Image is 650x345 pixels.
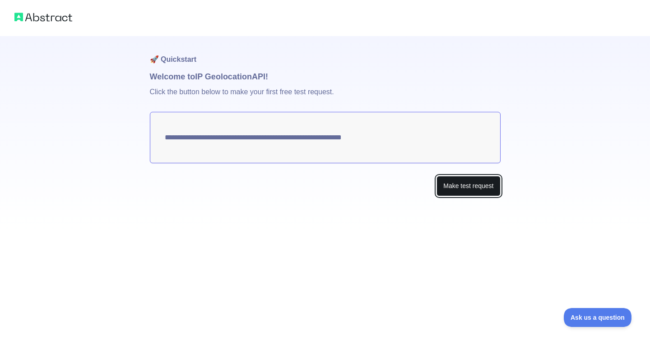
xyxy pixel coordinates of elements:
[150,36,501,70] h1: 🚀 Quickstart
[14,11,72,23] img: Abstract logo
[150,70,501,83] h1: Welcome to IP Geolocation API!
[564,308,632,327] iframe: Toggle Customer Support
[436,176,500,196] button: Make test request
[150,83,501,112] p: Click the button below to make your first free test request.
